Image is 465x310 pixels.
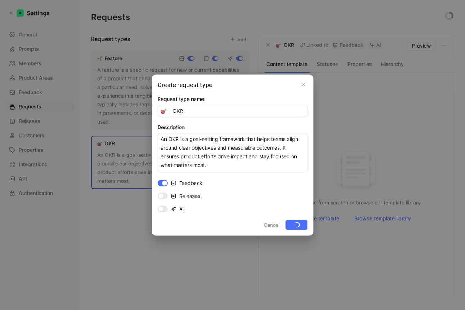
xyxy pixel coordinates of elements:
[158,193,168,199] input: Releases
[158,206,168,212] input: Ai
[170,105,307,117] input: Your request type name
[170,178,203,187] div: Feedback
[261,220,283,230] button: Cancel
[159,106,169,116] button: 🎯
[161,108,167,114] img: 🎯
[170,191,200,200] div: Releases
[158,80,307,89] h2: Create request type
[158,133,307,172] textarea: An OKR is a goal-setting framework that helps teams align around clear objectives and measurable ...
[285,220,307,230] button: Create
[299,80,307,89] button: Close
[170,204,183,213] div: Ai
[158,95,307,103] label: Request type name
[158,123,307,132] label: Description
[158,180,168,186] input: Feedback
